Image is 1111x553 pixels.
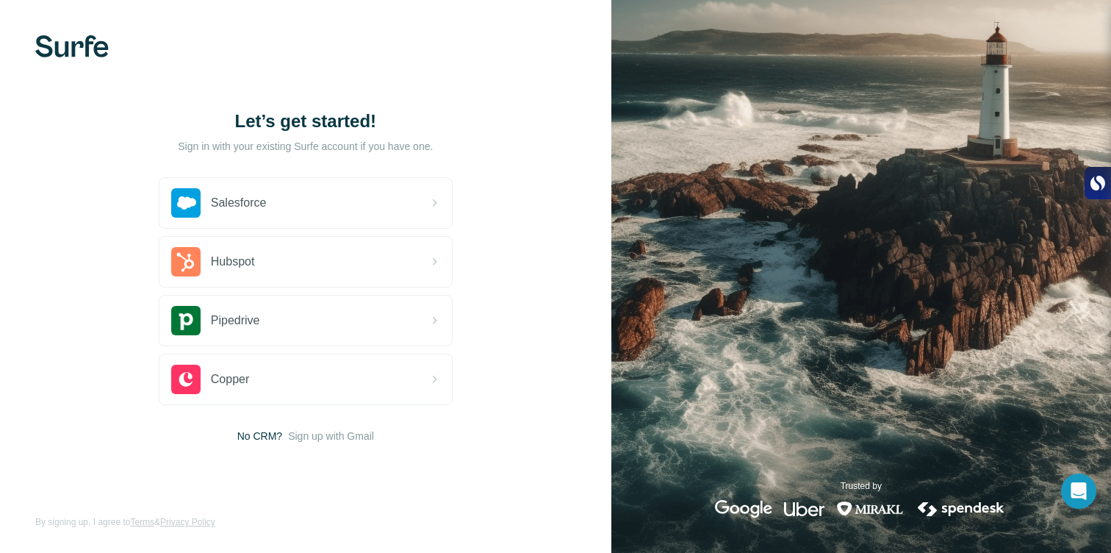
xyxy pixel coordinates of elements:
[211,312,260,329] span: Pipedrive
[841,479,882,493] p: Trusted by
[35,35,109,57] img: Surfe's logo
[160,517,215,527] a: Privacy Policy
[35,515,215,529] span: By signing up, I agree to &
[178,139,433,154] p: Sign in with your existing Surfe account if you have one.
[171,365,201,394] img: copper's logo
[715,500,772,518] img: google's logo
[211,194,267,212] span: Salesforce
[288,429,374,443] button: Sign up with Gmail
[211,371,249,388] span: Copper
[159,110,453,133] h1: Let’s get started!
[171,247,201,276] img: hubspot's logo
[130,517,154,527] a: Terms
[211,253,255,271] span: Hubspot
[916,500,1007,518] img: spendesk's logo
[836,500,904,518] img: mirakl's logo
[171,306,201,335] img: pipedrive's logo
[171,188,201,218] img: salesforce's logo
[237,429,282,443] span: No CRM?
[784,500,824,518] img: uber's logo
[1061,474,1096,509] div: Open Intercom Messenger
